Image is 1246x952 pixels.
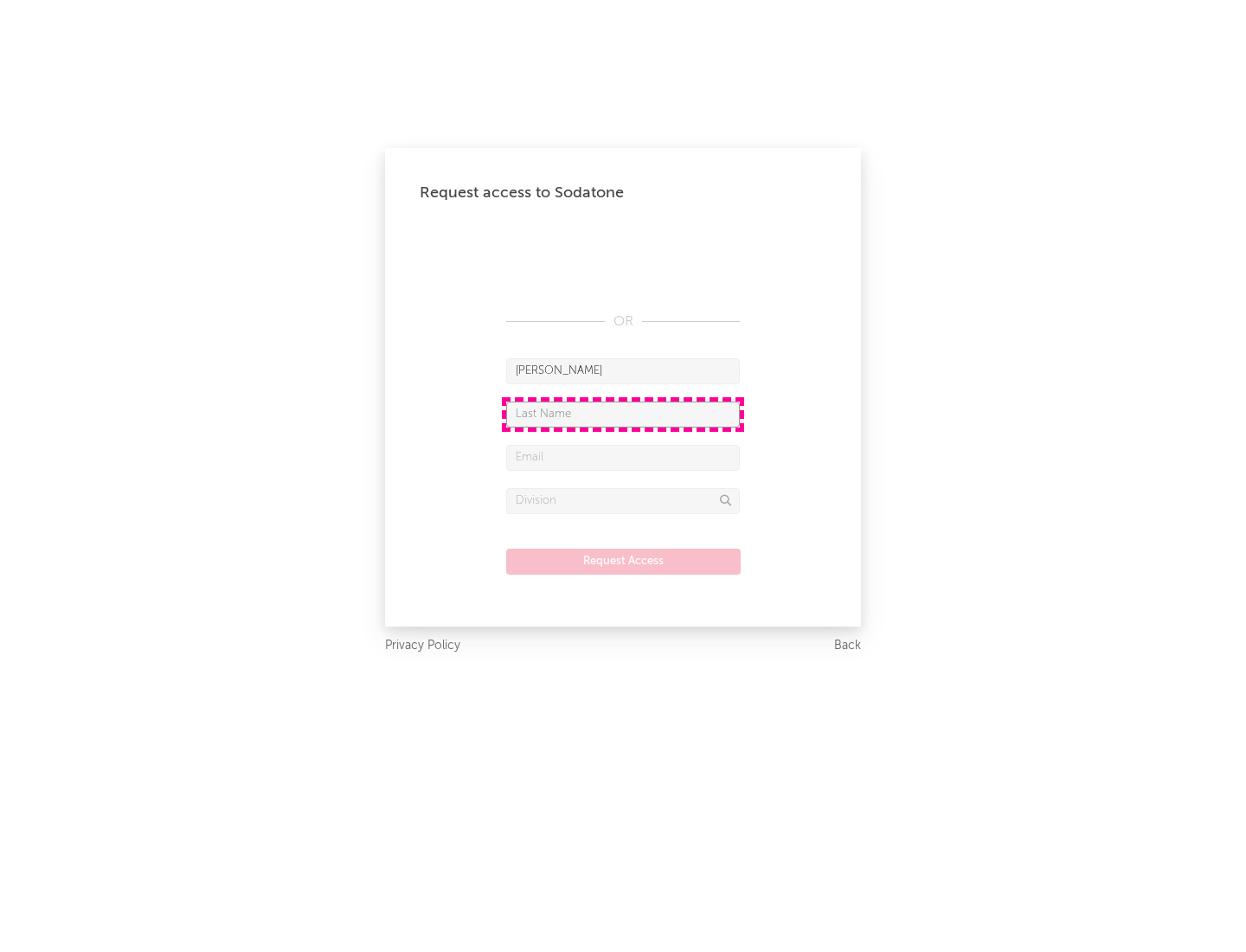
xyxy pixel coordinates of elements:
input: Email [506,445,740,471]
a: Privacy Policy [385,635,460,657]
a: Back [834,635,861,657]
div: OR [506,312,740,332]
input: Division [506,488,740,514]
div: Request access to Sodatone [420,183,826,203]
input: First Name [506,358,740,384]
input: Last Name [506,402,740,428]
button: Request Access [506,549,741,575]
